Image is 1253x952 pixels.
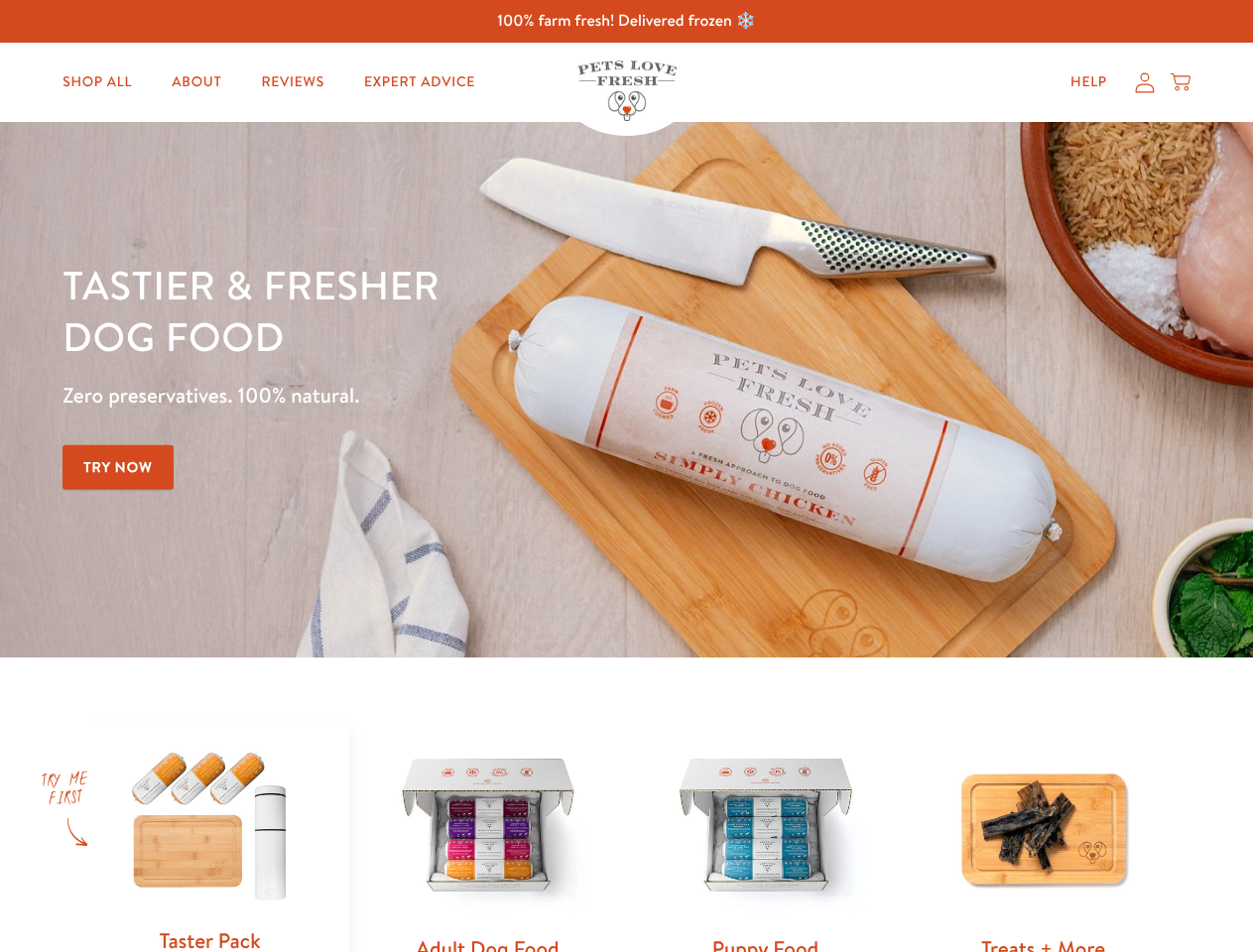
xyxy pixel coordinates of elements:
p: Zero preservatives. 100% natural. [63,378,814,414]
img: Pets Love Fresh [577,60,677,121]
h1: Tastier & fresher dog food [63,259,814,362]
a: Shop All [47,62,148,102]
a: Try Now [63,445,174,490]
a: Expert Advice [348,62,491,102]
a: Reviews [245,62,339,102]
a: About [156,62,237,102]
a: Help [1055,62,1123,102]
